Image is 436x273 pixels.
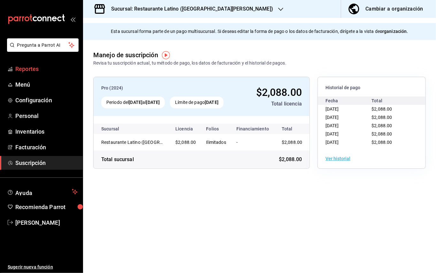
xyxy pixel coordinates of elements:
[15,203,78,211] span: Recomienda Parrot
[101,97,165,108] div: Periodo del al
[205,100,218,105] strong: [DATE]
[70,17,75,22] button: open_drawer_menu
[7,38,79,52] button: Pregunta a Parrot AI
[372,97,418,105] div: Total
[175,140,196,145] span: $2,088.00
[101,126,136,131] div: Sucursal
[101,156,134,163] div: Total sucursal
[83,23,436,40] div: Esta sucursal forma parte de un pago multisucursal. Si deseas editar la forma de pago o los datos...
[380,29,408,34] strong: organización.
[93,50,158,60] div: Manejo de suscripción
[201,134,231,151] td: Ilimitados
[15,112,78,120] span: Personal
[325,121,372,130] div: [DATE]
[325,156,350,161] button: Ver historial
[93,60,287,66] div: Revisa tu suscripción actual, tu método de pago, los datos de facturación y el historial de pagos.
[129,100,142,105] strong: [DATE]
[231,134,274,151] td: -
[15,188,69,196] span: Ayuda
[279,156,302,163] span: $2,088.00
[325,85,418,91] span: Historial de pago
[162,51,170,59] img: Tooltip marker
[325,130,372,138] div: [DATE]
[231,124,274,134] th: Financiamiento
[170,97,224,108] div: Límite de pago
[325,105,372,113] div: [DATE]
[372,123,392,128] span: $2,088.00
[101,139,165,145] div: Restaurante Latino (San Jeronimo MTY)
[15,96,78,105] span: Configuración
[15,127,78,136] span: Inventarios
[101,85,237,91] div: Pro (2024)
[101,139,165,145] div: Restaurante Latino ([GEOGRAPHIC_DATA][PERSON_NAME] MTY)
[4,46,79,53] a: Pregunta a Parrot AI
[106,5,273,13] h3: Sucursal: Restaurante Latino ([GEOGRAPHIC_DATA][PERSON_NAME])
[372,140,392,145] span: $2,088.00
[17,42,69,49] span: Pregunta a Parrot AI
[372,106,392,112] span: $2,088.00
[15,80,78,89] span: Menú
[274,124,312,134] th: Total
[325,138,372,146] div: [DATE]
[170,124,201,134] th: Licencia
[201,124,231,134] th: Folios
[15,218,78,227] span: [PERSON_NAME]
[256,86,302,98] span: $2,088.00
[146,100,160,105] strong: [DATE]
[325,113,372,121] div: [DATE]
[15,159,78,167] span: Suscripción
[365,4,423,13] div: Cambiar a organización
[282,140,302,145] span: $2,088.00
[325,97,372,105] div: Fecha
[242,100,302,108] div: Total licencia
[372,131,392,136] span: $2,088.00
[372,115,392,120] span: $2,088.00
[8,264,78,270] span: Sugerir nueva función
[15,143,78,152] span: Facturación
[15,65,78,73] span: Reportes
